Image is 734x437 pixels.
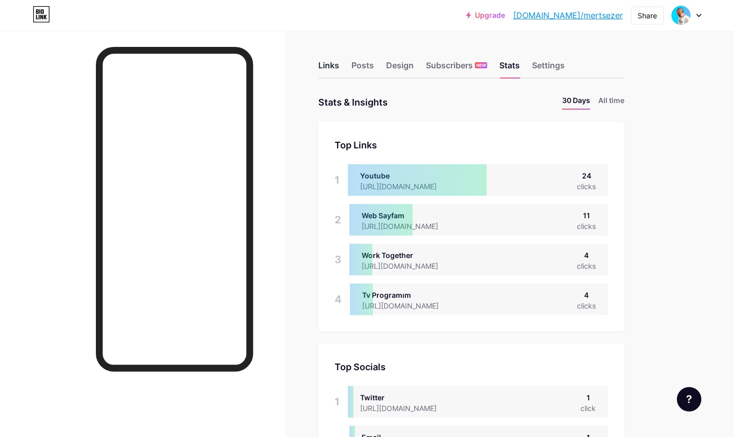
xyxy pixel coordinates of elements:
div: clicks [577,181,596,192]
div: [URL][DOMAIN_NAME] [362,300,455,311]
div: Tv Programım [362,290,455,300]
div: Posts [351,59,374,78]
div: Subscribers [426,59,487,78]
div: 4 [335,284,342,315]
div: [URL][DOMAIN_NAME] [360,403,453,414]
div: 1 [335,164,340,196]
div: [URL][DOMAIN_NAME] [362,261,454,271]
div: clicks [577,261,596,271]
div: Top Socials [335,360,608,374]
a: [DOMAIN_NAME]/mertsezer [513,9,623,21]
li: 30 Days [562,95,590,110]
div: 2 [335,204,341,236]
div: Stats [499,59,520,78]
div: clicks [577,300,596,311]
div: Work Together [362,250,454,261]
div: 3 [335,244,341,275]
div: Settings [532,59,565,78]
img: mertsezer [671,6,691,25]
div: Twitter [360,392,453,403]
a: Upgrade [466,11,505,19]
div: 4 [577,290,596,300]
div: Stats & Insights [318,95,388,110]
div: 24 [577,170,596,181]
li: All time [598,95,624,110]
div: 1 [580,392,596,403]
div: Top Links [335,138,608,152]
span: NEW [476,62,486,68]
div: Links [318,59,339,78]
div: 4 [577,250,596,261]
div: clicks [577,221,596,232]
div: 11 [577,210,596,221]
div: click [580,403,596,414]
div: Share [638,10,657,21]
div: 1 [335,386,340,418]
div: Design [386,59,414,78]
